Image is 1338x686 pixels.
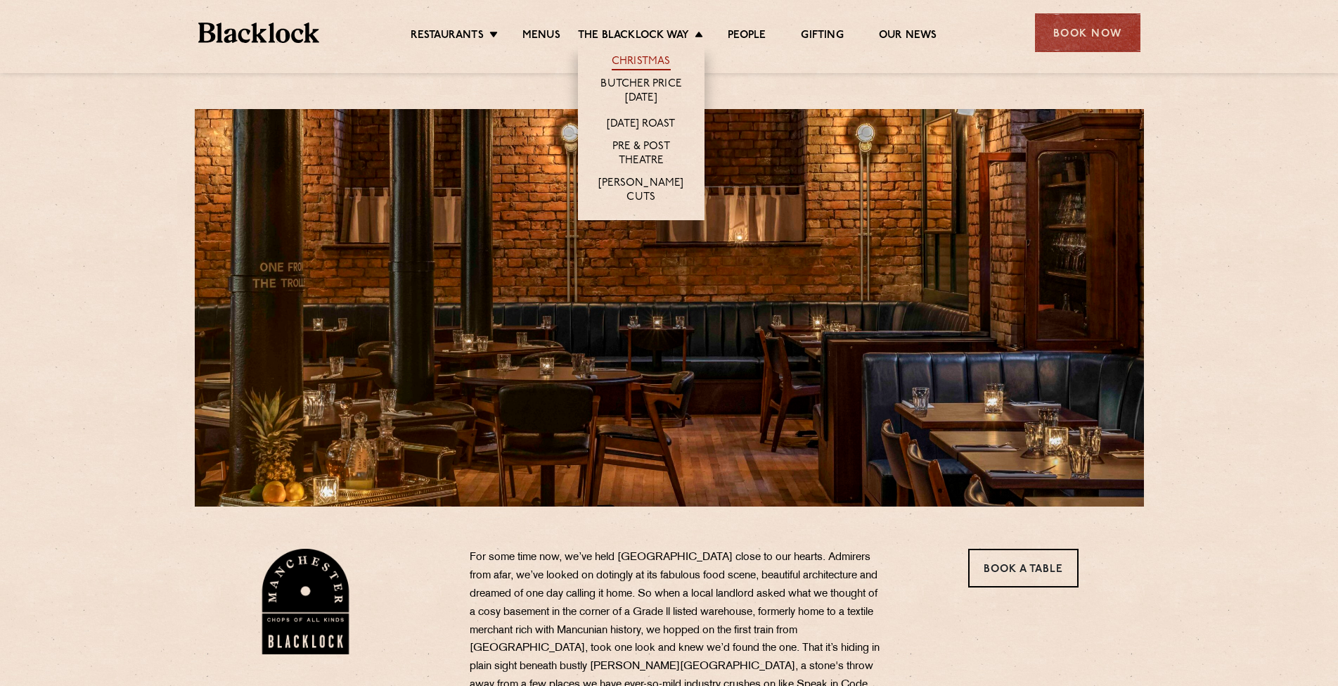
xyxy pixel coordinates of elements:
a: Our News [879,29,937,44]
img: BL_Textured_Logo-footer-cropped.svg [198,23,320,43]
a: Restaurants [411,29,484,44]
a: [PERSON_NAME] Cuts [592,177,690,206]
a: Menus [522,29,560,44]
a: Book a Table [968,549,1079,587]
a: Christmas [612,55,671,70]
a: The Blacklock Way [578,29,689,44]
div: Book Now [1035,13,1140,52]
a: [DATE] Roast [607,117,675,133]
a: People [728,29,766,44]
a: Pre & Post Theatre [592,140,690,170]
a: Butcher Price [DATE] [592,77,690,107]
img: BL_Manchester_Logo-bleed.png [259,549,352,654]
a: Gifting [801,29,843,44]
